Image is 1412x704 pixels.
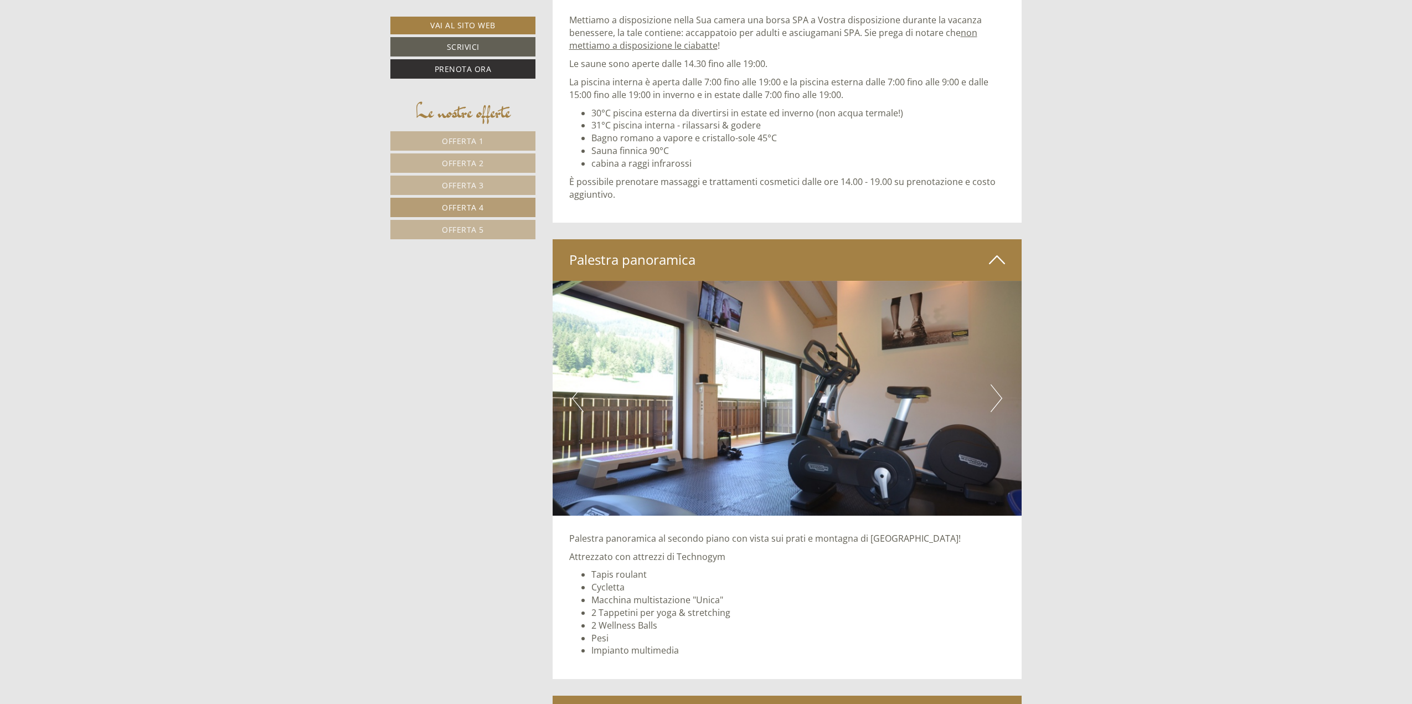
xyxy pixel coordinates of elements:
[591,619,1006,632] li: 2 Wellness Balls
[591,119,1006,132] li: 31°C piscina interna - rilassarsi & godere
[569,14,1006,52] p: Mettiamo a disposizione nella Sua camera una borsa SPA a Vostra disposizione durante la vacanza b...
[591,107,1006,120] li: 30°C piscina esterna da divertirsi in estate ed inverno (non acqua termale!)
[390,59,535,79] a: Prenota ora
[553,239,1022,280] div: Palestra panoramica
[991,384,1002,412] button: Next
[390,17,535,34] a: Vai al sito web
[17,54,178,61] small: 11:52
[187,8,249,27] div: mercoledì
[591,568,1006,581] li: Tapis roulant
[591,157,1006,170] li: cabina a raggi infrarossi
[442,224,484,235] span: Offerta 5
[569,76,1006,101] p: La piscina interna è aperta dalle 7:00 fino alle 19:00 e la piscina esterna dalle 7:00 fino alle ...
[442,136,484,146] span: Offerta 1
[17,32,178,41] div: [GEOGRAPHIC_DATA]
[591,145,1006,157] li: Sauna finnica 90°C
[390,98,535,126] div: Le nostre offerte
[442,158,484,168] span: Offerta 2
[591,594,1006,607] li: Macchina multistazione "Unica"
[381,292,437,311] button: Invia
[8,30,183,64] div: Buon giorno, come possiamo aiutarla?
[591,132,1006,145] li: Bagno romano a vapore e cristallo-sole 45°C
[572,384,584,412] button: Previous
[591,607,1006,619] li: 2 Tappetini per yoga & stretching
[591,581,1006,594] li: Cycletta
[569,532,1006,545] p: Palestra panoramica al secondo piano con vista sui prati e montagna di [GEOGRAPHIC_DATA]!
[569,27,977,52] u: non mettiamo a disposizione le ciabatte
[390,37,535,56] a: Scrivici
[442,180,484,191] span: Offerta 3
[569,58,1006,70] p: Le saune sono aperte dalle 14.30 fino alle 19:00.
[591,644,1006,657] li: Impianto multimedia
[569,551,1006,563] p: Attrezzato con attrezzi di Technogym
[591,632,1006,645] li: Pesi
[442,202,484,213] span: Offerta 4
[569,176,1006,201] p: È possibile prenotare massaggi e trattamenti cosmetici dalle ore 14.00 - 19.00 su prenotazione e ...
